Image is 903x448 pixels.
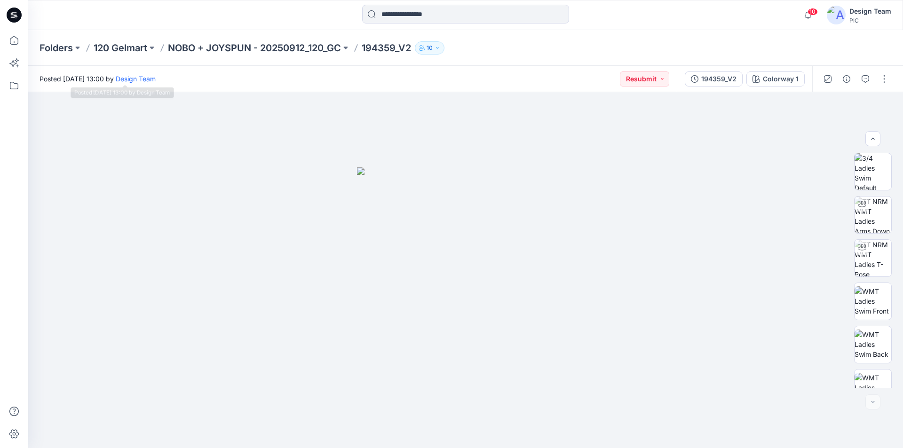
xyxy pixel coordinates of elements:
div: Colorway 1 [763,74,799,84]
img: TT NRM WMT Ladies Arms Down [855,196,891,233]
p: 10 [427,43,433,53]
img: 3/4 Ladies Swim Default [855,153,891,190]
img: avatar [827,6,846,24]
button: 194359_V2 [685,71,743,86]
button: 10 [415,41,444,55]
button: Details [839,71,854,86]
div: Design Team [849,6,891,17]
img: WMT Ladies Swim Front [855,286,891,316]
button: Colorway 1 [746,71,805,86]
div: 194359_V2 [701,74,737,84]
p: 194359_V2 [362,41,411,55]
a: NOBO + JOYSPUN - 20250912_120_GC [168,41,341,55]
img: WMT Ladies Swim Back [855,330,891,359]
img: TT NRM WMT Ladies T-Pose [855,240,891,276]
div: PIC [849,17,891,24]
img: WMT Ladies Swim Left [855,373,891,402]
a: 120 Gelmart [94,41,147,55]
a: Design Team [116,75,156,83]
a: Folders [40,41,73,55]
span: Posted [DATE] 13:00 by [40,74,156,84]
span: 10 [808,8,818,16]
